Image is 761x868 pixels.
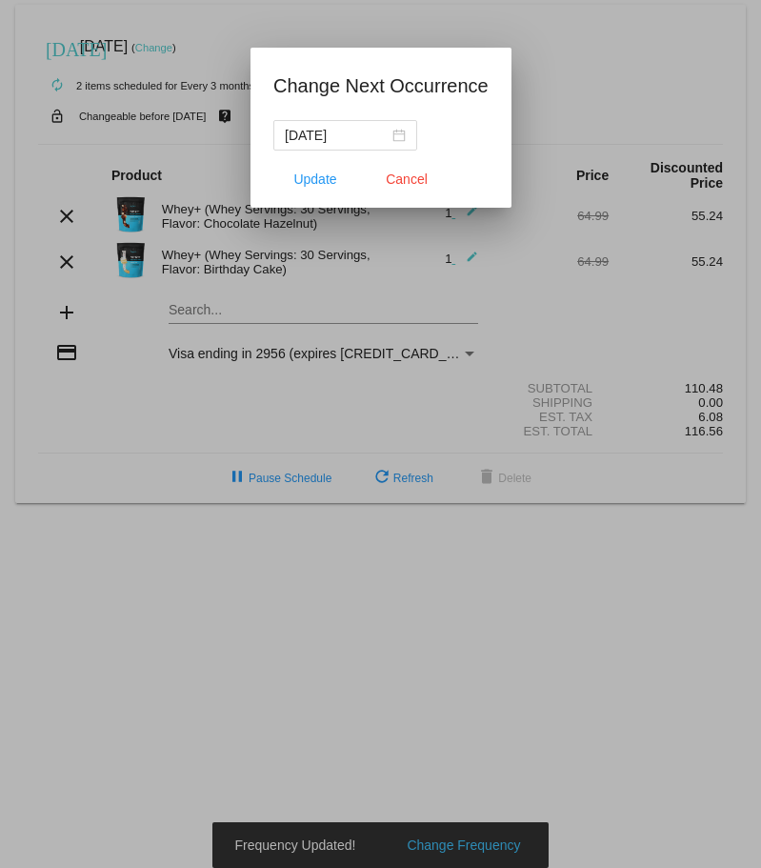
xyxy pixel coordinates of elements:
input: Select date [285,125,389,146]
button: Close dialog [365,162,449,196]
span: Update [293,172,336,187]
span: Cancel [386,172,428,187]
button: Update [273,162,357,196]
h1: Change Next Occurrence [273,71,489,101]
